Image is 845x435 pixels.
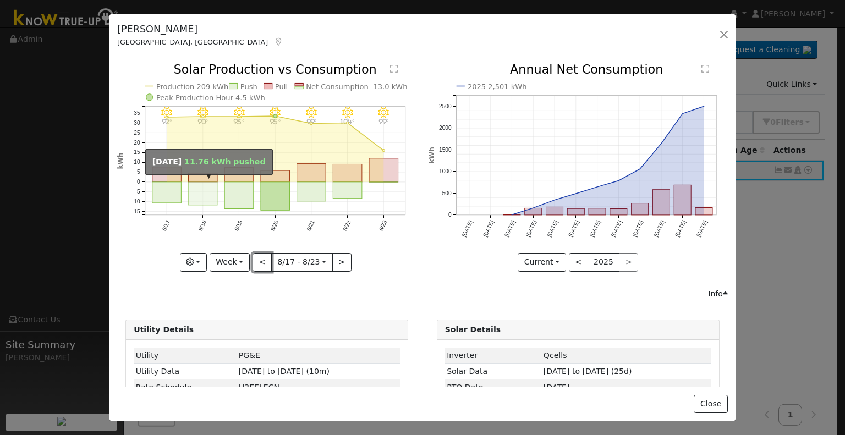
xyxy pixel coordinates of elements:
text: kWh [428,147,436,164]
circle: onclick="" [509,213,514,217]
text: Net Consumption -13.0 kWh [306,82,408,91]
circle: onclick="" [573,191,578,196]
text: 15 [134,150,140,156]
circle: onclick="" [659,142,663,146]
div: Info [708,288,728,300]
td: PTO Date [445,379,542,395]
text: -5 [135,189,140,195]
rect: onclick="" [333,182,363,199]
rect: onclick="" [369,158,398,182]
h5: [PERSON_NAME] [117,22,283,36]
rect: onclick="" [224,182,254,209]
span: [DATE] to [DATE] (10m) [239,367,330,376]
text: 1500 [439,147,452,153]
a: Map [273,37,283,46]
rect: onclick="" [695,208,712,215]
td: Solar Data [445,364,542,379]
span: [DATE] [544,383,570,392]
circle: onclick="" [166,116,168,118]
button: < [253,253,272,272]
circle: onclick="" [202,115,204,118]
rect: onclick="" [567,209,584,216]
text: 8/23 [378,219,388,232]
text: 5 [137,169,140,175]
text: 2025 2,501 kWh [468,82,527,91]
rect: onclick="" [610,209,627,215]
strong: [DATE] [152,157,182,166]
strong: Solar Details [445,325,501,334]
span: ID: 1465, authorized: 08/07/25 [544,351,567,360]
rect: onclick="" [631,203,648,215]
text: [DATE] [674,219,687,238]
rect: onclick="" [652,190,670,215]
text: 8/19 [233,219,243,232]
text: Push [240,82,257,91]
rect: onclick="" [297,164,326,182]
button: 2025 [588,253,620,272]
text: [DATE] [546,219,559,238]
text: [DATE] [589,219,602,238]
text: -10 [132,199,140,205]
circle: onclick="" [552,198,557,202]
text: 8/17 [161,219,171,232]
rect: onclick="" [261,182,290,210]
i: 8/20 - Clear [270,107,281,118]
p: 93° [229,118,249,124]
p: 95° [266,118,285,124]
text: kWh [117,153,124,169]
text: [DATE] [503,219,517,238]
p: 99° [301,118,321,124]
text: 0 [448,212,451,218]
circle: onclick="" [681,112,685,116]
i: 8/21 - MostlyClear [306,107,317,118]
text: [DATE] [525,219,538,238]
p: 104° [338,118,357,124]
text:  [391,65,398,74]
rect: onclick="" [152,182,182,203]
text: 20 [134,140,140,146]
text: 500 [442,190,451,196]
rect: onclick="" [546,207,563,215]
circle: onclick="" [595,185,599,189]
p: 90° [193,118,212,124]
text: Pull [275,82,288,91]
text: 2000 [439,125,452,131]
text: 8/18 [197,219,207,232]
text: [DATE] [460,219,474,238]
span: ID: 17152605, authorized: 08/07/25 [239,351,260,360]
text: -15 [132,208,140,214]
text: 10 [134,159,140,166]
p: 92° [157,118,176,124]
td: Utility Data [134,364,237,379]
strong: Utility Details [134,325,194,334]
text: 8/22 [342,219,352,232]
text: 8/20 [270,219,279,232]
button: < [569,253,588,272]
p: 99° [374,118,393,124]
circle: onclick="" [347,122,349,124]
i: 8/17 - Clear [161,107,172,118]
text: [DATE] [567,219,580,238]
button: Week [210,253,250,272]
text: [DATE] [482,219,495,238]
text: Annual Net Consumption [510,63,663,77]
circle: onclick="" [531,206,535,211]
text: 0 [137,179,140,185]
span: [GEOGRAPHIC_DATA], [GEOGRAPHIC_DATA] [117,38,268,46]
td: Inverter [445,348,542,364]
i: 8/23 - Clear [378,107,389,118]
i: 8/22 - Clear [342,107,353,118]
rect: onclick="" [589,208,606,215]
circle: onclick="" [310,123,312,125]
rect: onclick="" [674,185,691,216]
text: [DATE] [652,219,666,238]
rect: onclick="" [524,208,541,215]
td: Rate Schedule [134,379,237,395]
text: 25 [134,130,140,136]
rect: onclick="" [333,164,363,182]
circle: onclick="" [638,167,642,172]
button: 8/17 - 8/23 [271,253,333,272]
text: [DATE] [610,219,623,238]
button: Close [694,395,727,414]
text:  [701,65,709,74]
